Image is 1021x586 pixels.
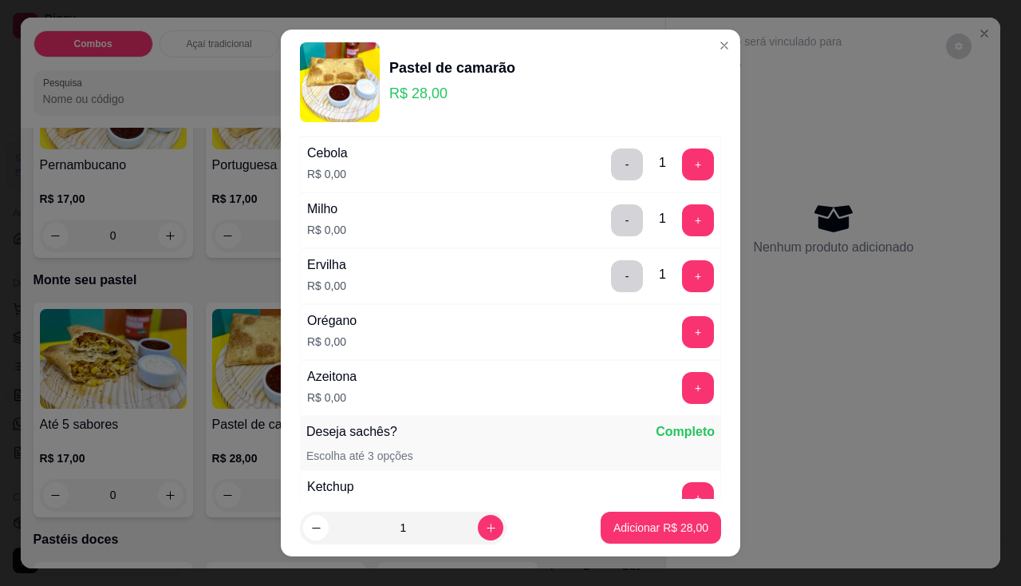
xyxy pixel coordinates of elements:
div: Ervilha [307,255,346,275]
button: add [682,482,714,514]
div: Milho [307,200,346,219]
p: Adicionar R$ 28,00 [613,520,708,536]
p: R$ 0,00 [307,390,357,406]
p: R$ 0,00 [307,334,357,350]
div: 1 [659,153,666,172]
div: Pastel de camarão [389,57,515,79]
div: Azeitona [307,367,357,386]
p: Completo [656,422,715,441]
button: add [682,204,714,236]
button: delete [611,148,643,180]
p: R$ 0,00 [307,222,346,238]
button: increase-product-quantity [478,515,503,540]
button: delete [611,204,643,236]
p: Escolha até 3 opções [306,448,413,464]
p: R$ 0,00 [307,278,346,294]
button: add [682,316,714,348]
div: 1 [659,209,666,228]
div: Orégano [307,311,357,331]
img: product-image [300,42,380,122]
button: add [682,372,714,404]
p: R$ 0,00 [307,166,348,182]
button: decrease-product-quantity [303,515,329,540]
div: Ketchup [307,477,354,497]
div: Cebola [307,144,348,163]
button: delete [611,260,643,292]
p: Deseja sachês? [306,422,397,441]
p: R$ 28,00 [389,82,515,105]
button: Adicionar R$ 28,00 [601,512,721,544]
button: Close [712,33,737,58]
button: add [682,260,714,292]
button: add [682,148,714,180]
div: 1 [659,265,666,284]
